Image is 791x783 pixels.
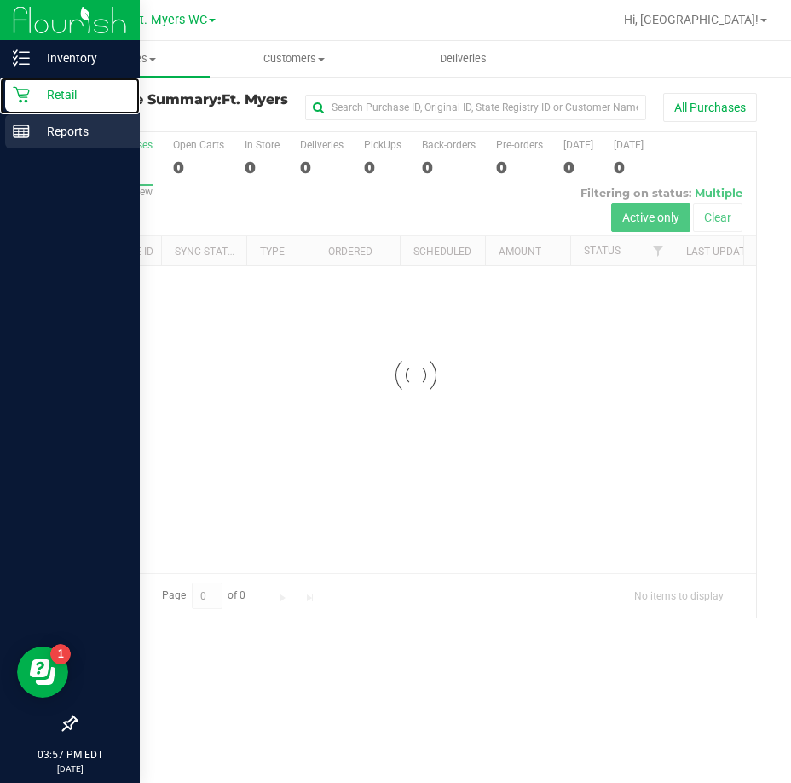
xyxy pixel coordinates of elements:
[8,763,132,775] p: [DATE]
[210,41,378,77] a: Customers
[13,86,30,103] inline-svg: Retail
[133,13,207,27] span: Ft. Myers WC
[13,123,30,140] inline-svg: Reports
[17,647,68,698] iframe: Resource center
[624,13,759,26] span: Hi, [GEOGRAPHIC_DATA]!
[417,51,510,67] span: Deliveries
[30,48,132,68] p: Inventory
[30,121,132,142] p: Reports
[75,92,303,122] h3: Purchase Summary:
[663,93,757,122] button: All Purchases
[50,644,71,664] iframe: Resource center unread badge
[378,41,547,77] a: Deliveries
[211,51,378,67] span: Customers
[30,84,132,105] p: Retail
[13,49,30,67] inline-svg: Inventory
[8,747,132,763] p: 03:57 PM EDT
[305,95,646,120] input: Search Purchase ID, Original ID, State Registry ID or Customer Name...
